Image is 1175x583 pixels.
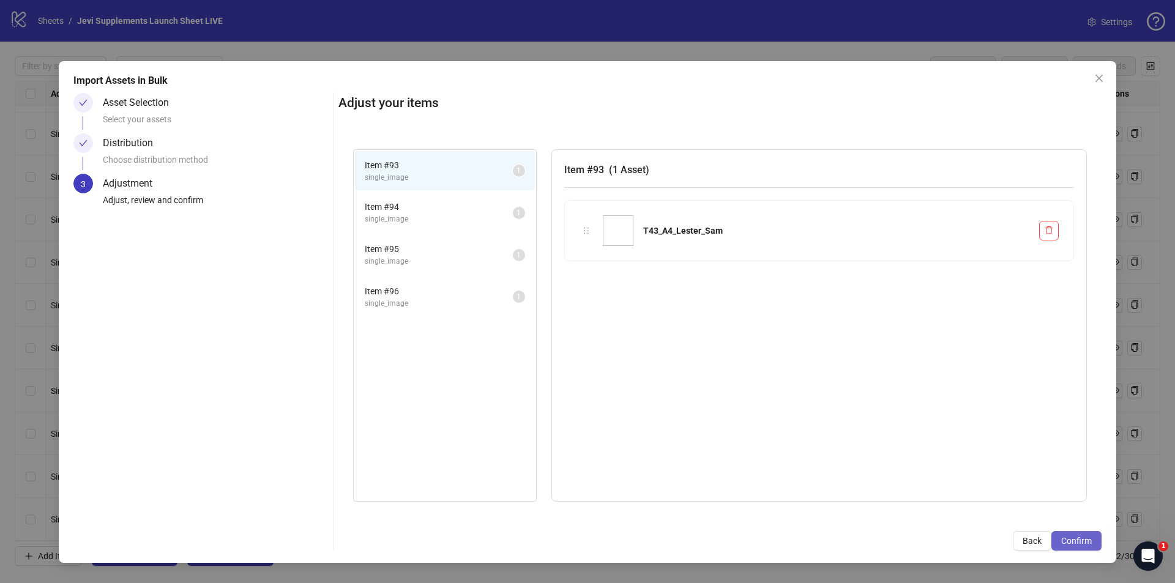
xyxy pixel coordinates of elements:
[603,215,633,246] img: T43_A4_Lester_Sam
[513,207,525,219] sup: 1
[1023,536,1042,546] span: Back
[517,292,521,301] span: 1
[517,166,521,175] span: 1
[365,214,513,225] span: single_image
[1089,69,1109,88] button: Close
[580,224,593,237] div: holder
[365,298,513,310] span: single_image
[609,164,649,176] span: ( 1 Asset )
[103,93,179,113] div: Asset Selection
[81,179,86,189] span: 3
[103,133,163,153] div: Distribution
[517,251,521,259] span: 1
[365,242,513,256] span: Item # 95
[513,165,525,177] sup: 1
[513,291,525,303] sup: 1
[365,200,513,214] span: Item # 94
[365,158,513,172] span: Item # 93
[365,256,513,267] span: single_image
[1094,73,1104,83] span: close
[338,93,1102,113] h2: Adjust your items
[103,113,328,133] div: Select your assets
[103,193,328,214] div: Adjust, review and confirm
[365,172,513,184] span: single_image
[517,209,521,217] span: 1
[1133,541,1163,571] iframe: Intercom live chat
[564,162,1074,177] h3: Item # 93
[1061,536,1092,546] span: Confirm
[103,153,328,174] div: Choose distribution method
[365,284,513,298] span: Item # 96
[1045,226,1053,234] span: delete
[1013,531,1051,551] button: Back
[513,249,525,261] sup: 1
[1039,221,1059,240] button: Delete
[1158,541,1168,551] span: 1
[73,73,1102,88] div: Import Assets in Bulk
[103,174,162,193] div: Adjustment
[643,224,1029,237] div: T43_A4_Lester_Sam
[1051,531,1102,551] button: Confirm
[79,139,88,147] span: check
[582,226,591,235] span: holder
[79,98,88,107] span: check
